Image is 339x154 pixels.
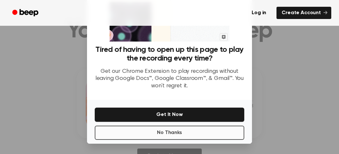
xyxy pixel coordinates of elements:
[95,108,244,122] button: Get It Now
[276,7,331,19] a: Create Account
[95,45,244,63] h3: Tired of having to open up this page to play the recording every time?
[8,7,44,19] a: Beep
[95,126,244,140] button: No Thanks
[95,68,244,90] p: Get our Chrome Extension to play recordings without leaving Google Docs™, Google Classroom™, & Gm...
[245,5,273,20] a: Log in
